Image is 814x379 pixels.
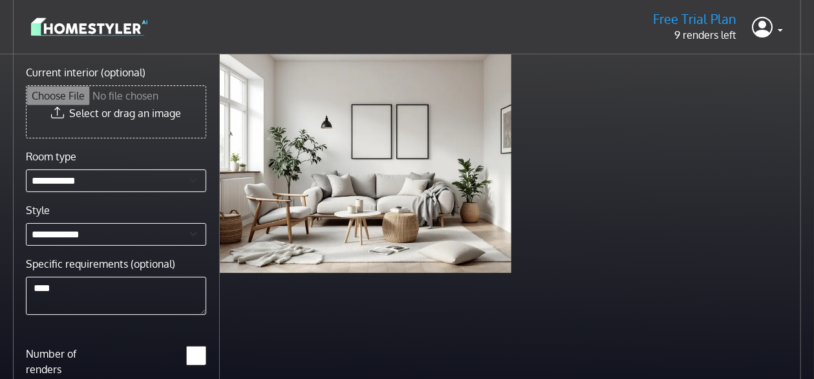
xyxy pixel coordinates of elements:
[653,27,736,43] p: 9 renders left
[26,256,175,272] label: Specific requirements (optional)
[26,65,145,80] label: Current interior (optional)
[31,16,147,38] img: logo-3de290ba35641baa71223ecac5eacb59cb85b4c7fdf211dc9aaecaaee71ea2f8.svg
[26,202,50,218] label: Style
[26,149,76,164] label: Room type
[18,346,116,377] label: Number of renders
[653,11,736,27] h5: Free Trial Plan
